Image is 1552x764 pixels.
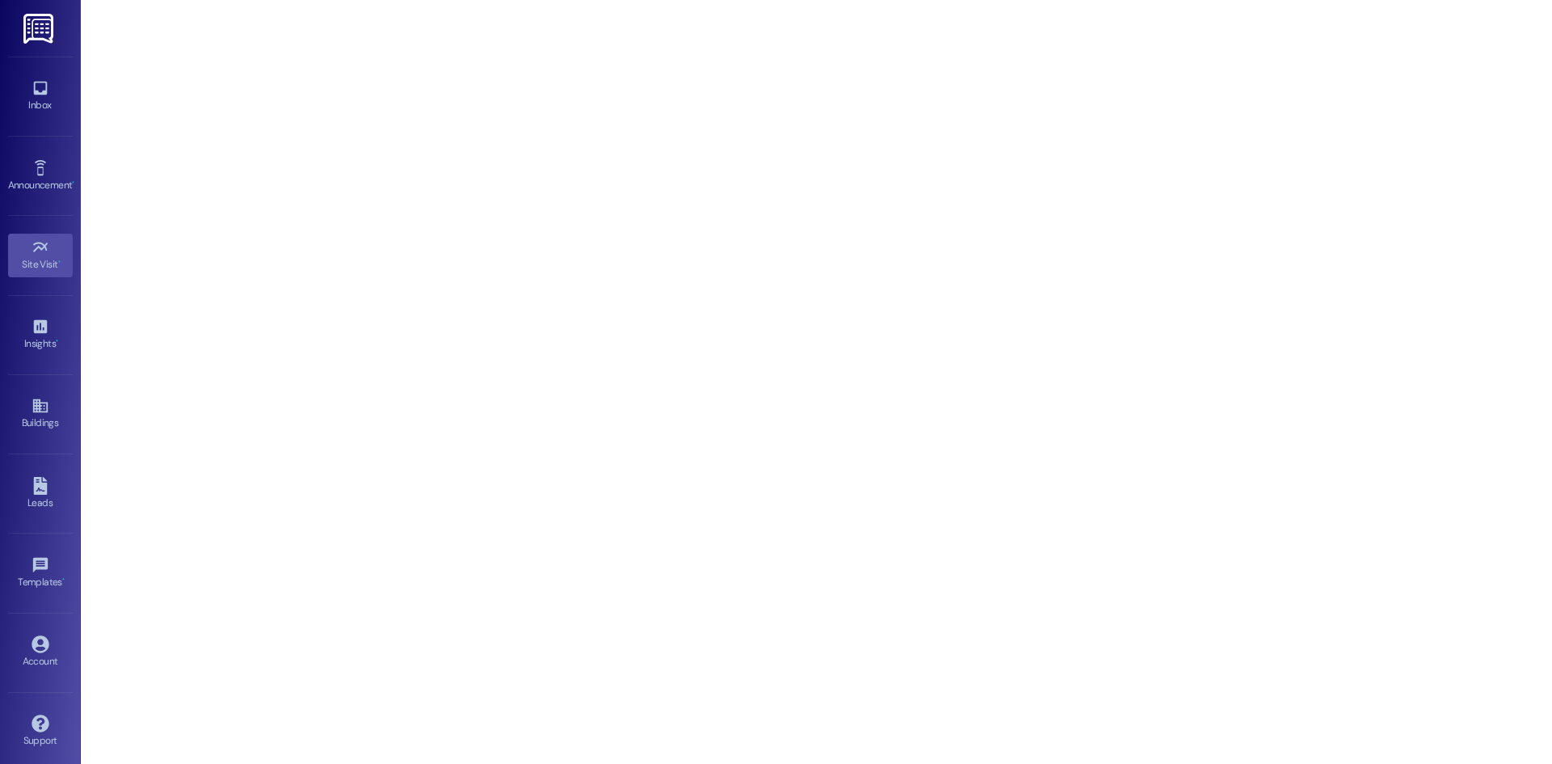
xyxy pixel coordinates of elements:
a: Inbox [8,74,73,118]
a: Site Visit • [8,234,73,277]
a: Support [8,710,73,753]
a: Leads [8,472,73,516]
a: Buildings [8,392,73,436]
span: • [62,574,65,585]
span: • [56,336,58,347]
img: ResiDesk Logo [23,14,57,44]
span: • [72,177,74,188]
span: • [58,256,61,268]
a: Account [8,631,73,674]
a: Insights • [8,313,73,357]
a: Templates • [8,551,73,595]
